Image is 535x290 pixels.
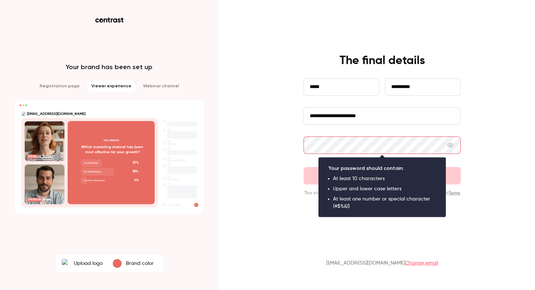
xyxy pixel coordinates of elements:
[139,80,183,92] li: Webinar channel
[405,261,438,266] a: Change email
[366,191,460,201] a: Terms of Service
[340,53,425,68] h4: The final details
[57,256,107,271] label: anika.vanspanje@gmail.comUpload logo
[66,63,152,71] p: Your brand has been set up
[62,259,71,268] img: anika.vanspanje@gmail.com
[304,190,461,202] p: This site is protected by reCAPTCHA and the Google and apply.
[412,191,440,195] a: Privacy Policy
[126,260,154,267] p: Brand color
[107,256,162,271] button: Brand color
[326,259,438,267] p: [EMAIL_ADDRESS][DOMAIN_NAME]
[35,80,84,92] li: Registration page
[87,80,136,92] li: Viewer experience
